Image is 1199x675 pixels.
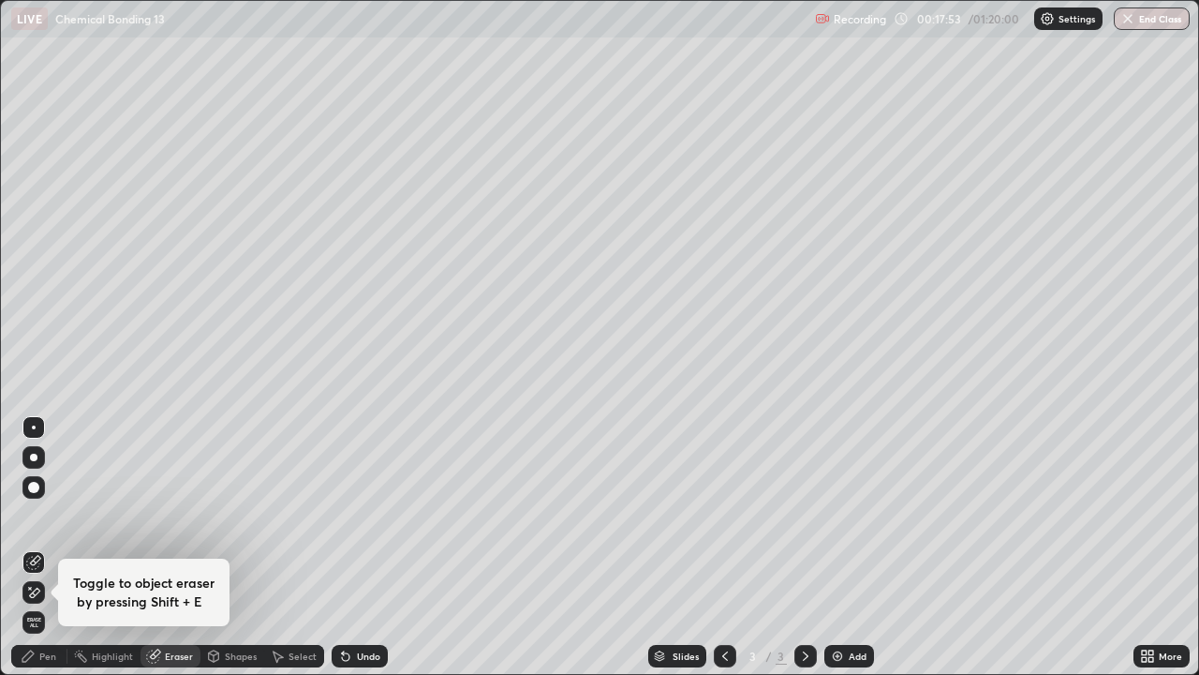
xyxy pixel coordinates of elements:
div: Shapes [225,652,257,661]
h4: Toggle to object eraser by pressing Shift + E [73,574,215,611]
img: add-slide-button [830,649,845,664]
img: recording.375f2c34.svg [815,11,830,26]
button: End Class [1114,7,1190,30]
span: Erase all [23,617,44,628]
p: LIVE [17,11,42,26]
div: 3 [776,648,787,665]
img: end-class-cross [1120,11,1135,26]
div: Undo [357,652,380,661]
div: Select [289,652,317,661]
div: / [766,651,772,662]
p: Settings [1058,14,1095,23]
p: Recording [834,12,886,26]
div: Slides [673,652,699,661]
div: Highlight [92,652,133,661]
div: Add [849,652,866,661]
img: class-settings-icons [1040,11,1055,26]
div: 3 [744,651,762,662]
div: Eraser [165,652,193,661]
p: Chemical Bonding 13 [55,11,165,26]
div: More [1159,652,1182,661]
div: Pen [39,652,56,661]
